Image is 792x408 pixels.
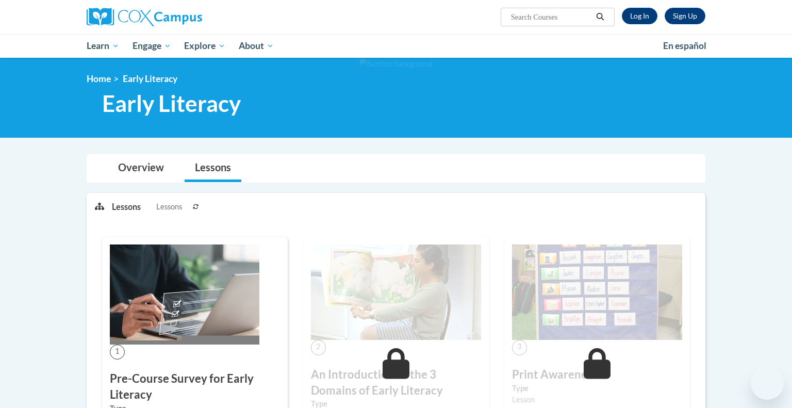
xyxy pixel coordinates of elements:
a: Engage [126,34,178,58]
a: Cox Campus [87,8,283,26]
img: Section background [359,58,433,70]
iframe: Button to launch messaging window [751,367,784,400]
div: Lesson [512,394,682,405]
a: Lessons [185,155,241,182]
span: Early Literacy [102,90,241,117]
button: Search [592,11,608,23]
h3: Print Awareness [512,367,682,383]
span: 3 [512,340,527,355]
span: Engage [133,40,171,52]
a: En español [656,35,713,57]
a: Learn [80,34,126,58]
span: Lessons [156,201,182,213]
a: Log In [622,8,657,24]
img: Course Image [512,244,682,340]
div: Main menu [71,34,721,58]
span: 2 [311,340,326,355]
a: Overview [108,155,174,182]
a: Home [87,73,111,84]
h3: An Introduction to the 3 Domains of Early Literacy [311,367,481,399]
img: Course Image [311,244,481,340]
a: About [232,34,280,58]
span: About [239,40,274,52]
img: Course Image [110,244,259,345]
p: Lessons [112,201,141,213]
span: Learn [87,40,119,52]
span: 1 [110,345,125,360]
h3: Pre-Course Survey for Early Literacy [110,371,280,403]
a: Explore [177,34,232,58]
span: Explore [184,40,225,52]
label: Type [512,383,682,394]
img: Cox Campus [87,8,202,26]
span: En español [663,40,706,51]
a: Register [665,8,705,24]
span: Early Literacy [123,73,177,84]
input: Search Courses [510,11,592,23]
